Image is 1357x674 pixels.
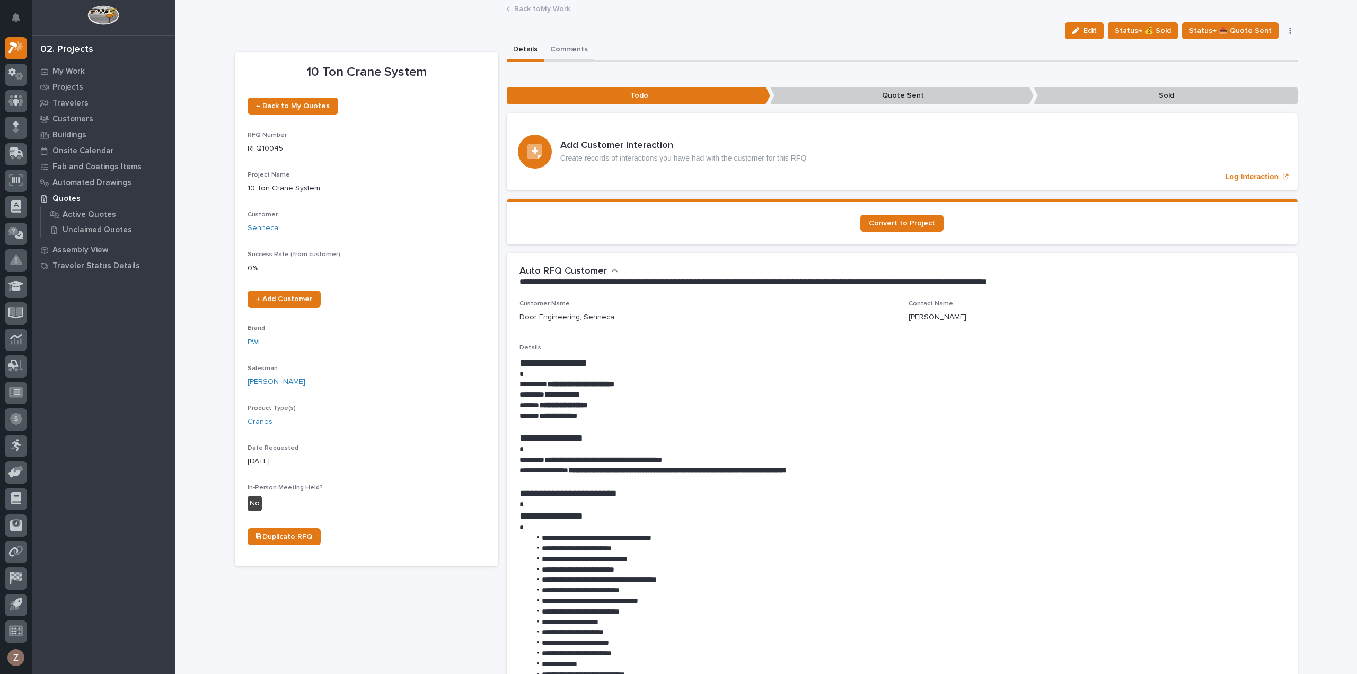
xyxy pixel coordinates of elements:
[1108,22,1178,39] button: Status→ 💰 Sold
[248,263,486,274] p: 0 %
[507,39,544,62] button: Details
[32,242,175,258] a: Assembly View
[248,143,486,154] p: RFQ10045
[248,172,290,178] span: Project Name
[52,261,140,271] p: Traveler Status Details
[519,266,607,277] h2: Auto RFQ Customer
[32,79,175,95] a: Projects
[41,222,175,237] a: Unclaimed Quotes
[13,13,27,30] div: Notifications
[52,162,142,172] p: Fab and Coatings Items
[52,146,114,156] p: Onsite Calendar
[248,365,278,372] span: Salesman
[507,87,770,104] p: Todo
[52,67,85,76] p: My Work
[63,210,116,220] p: Active Quotes
[248,496,262,511] div: No
[52,83,83,92] p: Projects
[1115,24,1171,37] span: Status→ 💰 Sold
[248,212,278,218] span: Customer
[519,301,570,307] span: Customer Name
[248,445,298,451] span: Date Requested
[248,405,296,412] span: Product Type(s)
[32,143,175,159] a: Onsite Calendar
[1182,22,1279,39] button: Status→ 📤 Quote Sent
[248,98,338,115] a: ← Back to My Quotes
[52,130,86,140] p: Buildings
[519,345,541,351] span: Details
[52,99,89,108] p: Travelers
[63,225,132,235] p: Unclaimed Quotes
[256,102,330,110] span: ← Back to My Quotes
[507,113,1298,190] a: Log Interaction
[32,258,175,274] a: Traveler Status Details
[248,183,486,194] p: 10 Ton Crane System
[248,377,305,388] a: [PERSON_NAME]
[248,528,321,545] a: ⎘ Duplicate RFQ
[32,111,175,127] a: Customers
[32,159,175,174] a: Fab and Coatings Items
[519,266,619,277] button: Auto RFQ Customer
[514,2,570,14] a: Back toMy Work
[1189,24,1272,37] span: Status→ 📤 Quote Sent
[32,95,175,111] a: Travelers
[32,63,175,79] a: My Work
[248,65,486,80] p: 10 Ton Crane System
[544,39,594,62] button: Comments
[770,87,1034,104] p: Quote Sent
[52,246,108,255] p: Assembly View
[909,312,966,323] p: [PERSON_NAME]
[860,215,944,232] a: Convert to Project
[248,325,265,331] span: Brand
[87,5,119,25] img: Workspace Logo
[32,127,175,143] a: Buildings
[248,291,321,308] a: + Add Customer
[248,416,272,427] a: Cranes
[248,456,486,467] p: [DATE]
[1065,22,1104,39] button: Edit
[1083,26,1097,36] span: Edit
[52,115,93,124] p: Customers
[32,174,175,190] a: Automated Drawings
[519,312,614,323] p: Door Engineering, Senneca
[32,190,175,206] a: Quotes
[256,533,312,540] span: ⎘ Duplicate RFQ
[560,154,807,163] p: Create records of interactions you have had with the customer for this RFQ
[40,44,93,56] div: 02. Projects
[560,140,807,152] h3: Add Customer Interaction
[869,220,935,227] span: Convert to Project
[1034,87,1297,104] p: Sold
[248,337,260,348] a: PWI
[52,194,81,204] p: Quotes
[41,207,175,222] a: Active Quotes
[1225,172,1279,181] p: Log Interaction
[5,646,27,669] button: users-avatar
[5,6,27,29] button: Notifications
[248,132,287,138] span: RFQ Number
[248,251,340,258] span: Success Rate (from customer)
[909,301,953,307] span: Contact Name
[248,223,278,234] a: Senneca
[256,295,312,303] span: + Add Customer
[248,485,323,491] span: In-Person Meeting Held?
[52,178,131,188] p: Automated Drawings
